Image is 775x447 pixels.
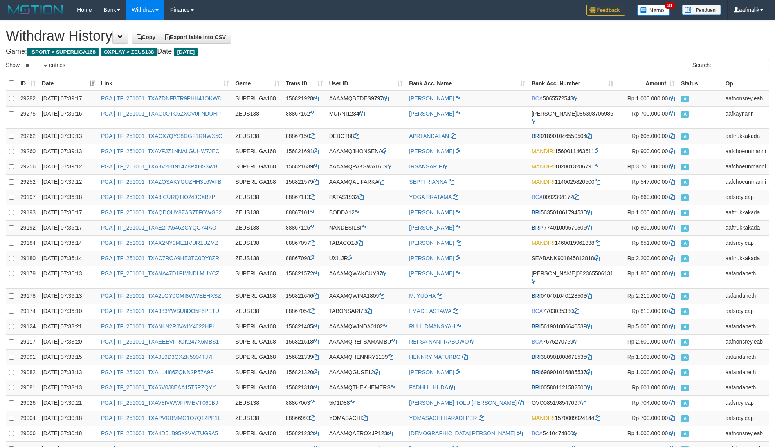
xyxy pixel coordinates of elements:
a: PGA | TF_251001_TXAVFJZ1NNALGUHW7JEC [101,148,220,154]
a: [PERSON_NAME] [409,95,454,101]
td: 88867125 [283,220,326,235]
td: 29117 [17,334,39,349]
span: BRI [532,133,541,139]
td: aaftrukkakada [722,220,769,235]
td: [DATE] 07:33:15 [39,349,98,365]
span: Rp 5.000.000,00 [627,323,668,329]
span: BRI [532,354,541,360]
a: PGA | TF_251001_TXA8ICURQTIO249CXB7P [101,194,215,200]
td: [DATE] 07:30:21 [39,395,98,411]
td: aafkaynarin [722,106,769,128]
a: [PERSON_NAME] [409,148,454,154]
td: ZEUS138 [232,395,283,411]
td: 88867098 [283,251,326,266]
td: 1460019961338 [528,235,616,251]
span: BRI [532,293,541,299]
span: BCA [532,338,543,345]
td: AAAAMQJHONSENA [326,144,406,159]
span: Approved - Marked by aafsreyleap [681,308,689,315]
td: AAAAMQWINDA0102 [326,319,406,334]
td: 29026 [17,395,39,411]
td: 29260 [17,144,39,159]
a: PGA | TF_251001_TXA383YWSU8DO5F5PETU [101,308,219,314]
span: Rp 900.000,00 [632,148,668,154]
td: DEBOT88 [326,128,406,144]
td: 380901008671535 [528,349,616,365]
td: [DATE] 07:36:17 [39,205,98,220]
td: 29184 [17,235,39,251]
span: MANDIRI [532,163,555,170]
td: 156821518 [283,334,326,349]
td: 156821232 [283,426,326,441]
td: 29252 [17,174,39,190]
th: Date: activate to sort column ascending [39,76,98,91]
td: [DATE] 07:36:14 [39,251,98,266]
td: SUPERLIGA168 [232,349,283,365]
td: aafchoeunmanni [722,174,769,190]
span: Rp 2.200.000,00 [627,255,668,261]
td: 29004 [17,411,39,426]
td: aafandaneth [722,288,769,304]
a: PGA | TF_251001_TXA6V0J8EAA15T5PZQYY [101,384,216,391]
td: 1560011463611 [528,144,616,159]
a: M. YUDHA [409,293,435,299]
span: ISPORT > SUPERLIGA168 [27,48,99,56]
td: 156821646 [283,288,326,304]
td: 88867162 [283,106,326,128]
td: AAAAMQPAKSWAT669 [326,159,406,174]
span: Rp 700.000,00 [632,415,668,421]
span: Approved - Marked by aafandaneth [681,271,689,277]
td: 29262 [17,128,39,144]
td: 29006 [17,426,39,441]
a: PGA | TF_251001_TXACX7QYS8GGF1RNWX5C [101,133,222,139]
span: BRI [532,209,541,215]
td: aaftrukkakada [722,128,769,144]
td: AAAAMQAEROXJP123 [326,426,406,441]
td: SUPERLIGA168 [232,144,283,159]
a: [PERSON_NAME] [409,224,454,231]
span: Approved - Marked by aafandaneth [681,369,689,376]
td: 5065572548 [528,91,616,107]
a: [PERSON_NAME] [409,270,454,277]
td: ZEUS138 [232,411,283,426]
td: aafsreyleap [722,304,769,319]
a: YOGA PRATAMA [409,194,451,200]
h4: Game: Date: [6,48,769,56]
td: 88867097 [283,235,326,251]
span: BRI [532,384,541,391]
a: PGA | TF_251001_TXA4D5LB95X9VWTUG9A5 [101,430,218,436]
a: PGA | TF_251001_TXANA47D1PIMNDLMUYCZ [101,270,219,277]
th: Op [722,76,769,91]
td: aafandaneth [722,349,769,365]
span: OXPLAY > ZEUS138 [101,48,157,56]
h1: Withdraw History [6,28,769,44]
span: 31 [665,2,675,9]
span: MANDIRI [532,415,555,421]
td: SUPERLIGA168 [232,365,283,380]
span: BCA [532,430,543,436]
span: Approved - Marked by aafchoeunmanni [681,179,689,186]
td: 561901006640539 [528,319,616,334]
span: BRI [532,224,541,231]
td: [DATE] 07:36:18 [39,190,98,205]
span: Rp 1.000.000,00 [627,209,668,215]
td: [DATE] 07:36:13 [39,288,98,304]
td: UXILJR [326,251,406,266]
span: Rp 2.210.000,00 [627,293,668,299]
td: YOMASACHI [326,411,406,426]
td: AAAAMQWAKCUY87 [326,266,406,288]
td: 29256 [17,159,39,174]
td: 1020013286791 [528,159,616,174]
label: Search: [692,60,769,71]
a: PGA | TF_251001_TXAG0OTC6ZXCV0FNDUHP [101,110,221,117]
td: ZEUS138 [232,304,283,319]
label: Show entries [6,60,65,71]
span: Approved - Marked by aafsreyleap [681,415,689,422]
td: 5M1D88 [326,395,406,411]
span: Approved - Marked by aafchoeunmanni [681,148,689,155]
td: aafsreyleap [722,235,769,251]
img: Feedback.jpg [586,5,625,16]
a: PGA | TF_251001_TXAQDQUY8ZAS7TFOWG32 [101,209,222,215]
td: aafnonsreyleab [722,426,769,441]
span: Approved - Marked by aafsreyleap [681,400,689,407]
